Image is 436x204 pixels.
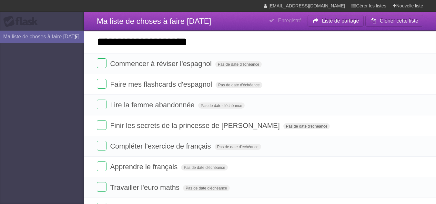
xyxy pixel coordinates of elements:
[97,100,106,109] label: Fait
[186,186,227,190] font: Pas de date d'échéance
[97,79,106,89] label: Fait
[97,161,106,171] label: Fait
[110,183,179,191] font: Travailler l'euro maths
[110,80,212,88] font: Faire mes flashcards d'espagnol
[3,34,79,39] font: Ma liste de choses à faire [DATE]
[201,103,242,108] font: Pas de date d'échéance
[110,121,280,130] font: Finir les secrets de la princesse de [PERSON_NAME]
[286,124,327,129] font: Pas de date d'échéance
[322,18,359,24] font: Liste de partage
[269,3,345,8] font: [EMAIL_ADDRESS][DOMAIN_NAME]
[217,145,259,149] font: Pas de date d'échéance
[97,58,106,68] label: Fait
[308,15,364,27] button: Liste de partage
[218,83,259,87] font: Pas de date d'échéance
[278,18,301,23] font: Enregistré
[365,15,423,27] button: Cloner cette liste
[396,3,423,8] font: Nouvelle liste
[97,17,211,25] font: Ma liste de choses à faire [DATE]
[110,163,177,171] font: Apprendre le français
[356,3,386,8] font: Gérer les listes
[110,60,212,68] font: Commencer à réviser l'espagnol
[110,101,195,109] font: Lire la femme abandonnée
[97,141,106,151] label: Fait
[184,165,225,170] font: Pas de date d'échéance
[110,142,211,150] font: Compléter l'exercice de français
[380,18,418,24] font: Cloner cette liste
[97,120,106,130] label: Fait
[97,182,106,192] label: Fait
[218,62,259,67] font: Pas de date d'échéance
